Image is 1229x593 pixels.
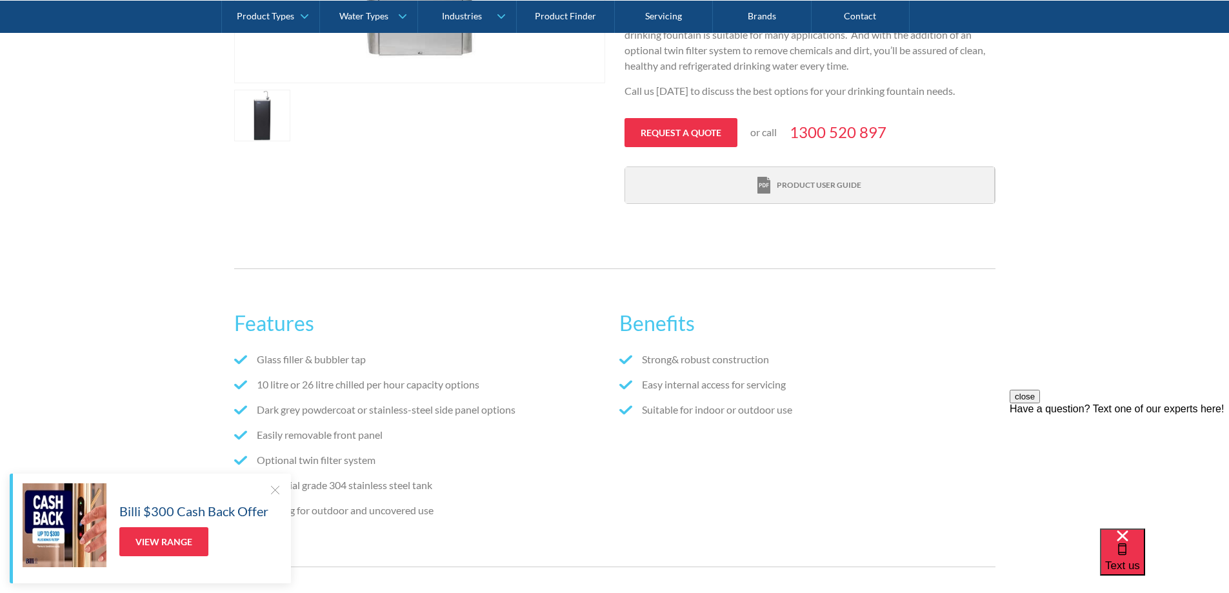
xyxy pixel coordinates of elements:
div: Product user guide [777,179,861,191]
a: open lightbox [234,90,291,141]
li: Glass filler & bubbler tap [234,352,610,367]
li: Suitable for indoor or outdoor use [619,402,995,417]
h2: Benefits [619,308,995,339]
li: Industrial grade 304 stainless steel tank [234,477,610,493]
p: or call [750,125,777,140]
div: Product Types [237,10,294,21]
div: Water Types [339,10,388,21]
li: IP rating for outdoor and uncovered use [234,503,610,518]
img: print icon [757,177,770,194]
p: Call us [DATE] to discuss the best options for your drinking fountain needs. [624,83,995,99]
div: Industries [442,10,482,21]
iframe: podium webchat widget bubble [1100,528,1229,593]
img: Billi $300 Cash Back Offer [23,483,106,567]
a: View Range [119,527,208,556]
a: print iconProduct user guide [625,167,994,204]
li: Strong& robust construction [619,352,995,367]
li: Easy internal access for servicing [619,377,995,392]
h5: Billi $300 Cash Back Offer [119,501,268,521]
li: Dark grey powdercoat or stainless-steel side panel options [234,402,610,417]
iframe: podium webchat widget prompt [1010,390,1229,545]
a: 1300 520 897 [790,121,886,144]
li: Optional twin filter system [234,452,610,468]
a: Request a quote [624,118,737,147]
li: 10 litre or 26 litre chilled per hour capacity options [234,377,610,392]
li: Easily removable front panel [234,427,610,443]
h2: Features [234,308,610,339]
